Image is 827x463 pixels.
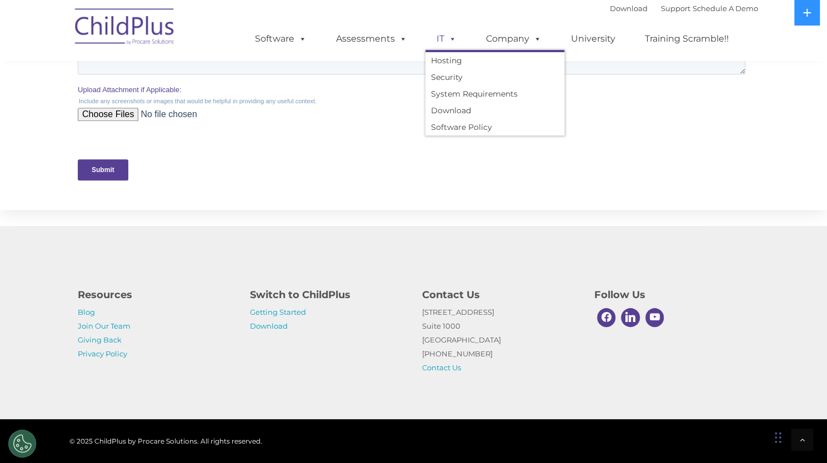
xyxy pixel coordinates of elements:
font: | [610,4,758,13]
a: IT [425,28,468,50]
a: Download [250,321,288,330]
a: Getting Started [250,308,306,316]
a: Privacy Policy [78,349,127,358]
a: Assessments [325,28,418,50]
a: Join Our Team [78,321,131,330]
span: Last name [336,64,370,73]
p: [STREET_ADDRESS] Suite 1000 [GEOGRAPHIC_DATA] [PHONE_NUMBER] [422,305,578,375]
a: Company [475,28,553,50]
a: Linkedin [618,305,643,330]
a: Support [661,4,690,13]
a: System Requirements [425,85,564,102]
a: Software [244,28,318,50]
a: Blog [78,308,95,316]
a: Giving Back [78,335,122,344]
a: Youtube [643,305,667,330]
a: Schedule A Demo [693,4,758,13]
a: Training Scramble!! [634,28,740,50]
a: Contact Us [422,363,461,372]
a: Security [425,69,564,85]
span: © 2025 ChildPlus by Procare Solutions. All rights reserved. [69,437,262,445]
h4: Switch to ChildPlus [250,287,405,303]
img: ChildPlus by Procare Solutions [69,1,181,56]
a: Download [610,4,648,13]
h4: Follow Us [594,287,750,303]
a: Download [425,102,564,119]
button: Cookies Settings [8,430,36,457]
div: Drag [775,421,781,454]
a: Software Policy [425,119,564,135]
a: Hosting [425,52,564,69]
iframe: Chat Widget [645,343,827,463]
h4: Resources [78,287,233,303]
a: Facebook [594,305,619,330]
a: University [560,28,626,50]
span: Phone number [336,110,383,118]
h4: Contact Us [422,287,578,303]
